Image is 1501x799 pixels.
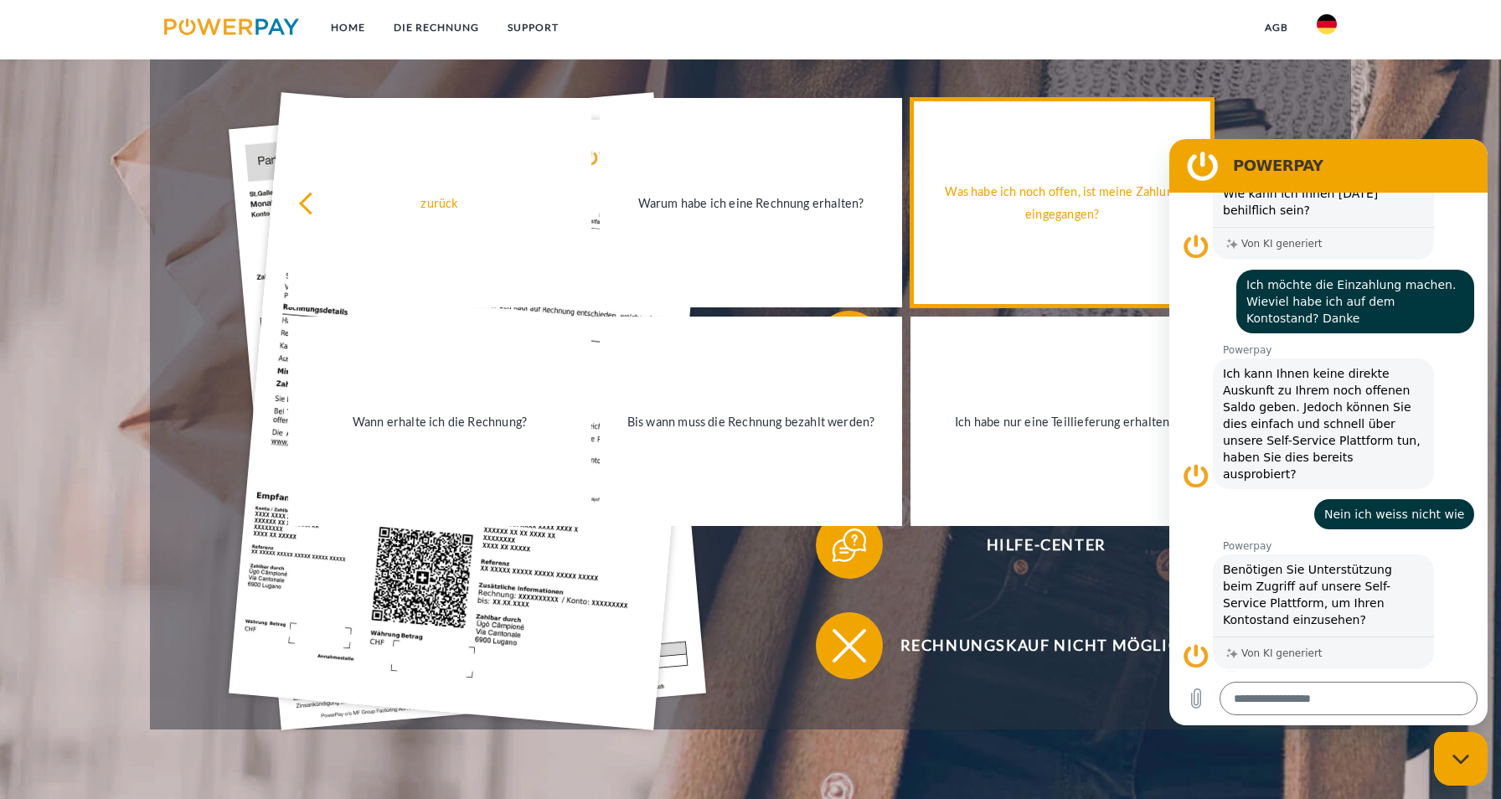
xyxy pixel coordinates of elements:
[298,191,581,214] div: zurück
[910,98,1214,307] a: Was habe ich noch offen, ist meine Zahlung eingegangen?
[610,191,893,214] div: Warum habe ich eine Rechnung erhalten?
[828,625,870,667] img: qb_close.svg
[1317,14,1337,34] img: de
[816,612,1251,679] button: Rechnungskauf nicht möglich
[1434,732,1488,786] iframe: Schaltfläche zum Öffnen des Messaging-Fensters; Konversation läuft
[317,13,379,43] a: Home
[379,13,493,43] a: DIE RECHNUNG
[841,512,1251,579] span: Hilfe-Center
[828,524,870,566] img: qb_help.svg
[921,410,1204,432] div: Ich habe nur eine Teillieferung erhalten
[1169,139,1488,725] iframe: Messaging-Fenster
[164,18,299,35] img: logo-powerpay.svg
[298,410,581,432] div: Wann erhalte ich die Rechnung?
[493,13,573,43] a: SUPPORT
[610,410,893,432] div: Bis wann muss die Rechnung bezahlt werden?
[921,180,1204,225] div: Was habe ich noch offen, ist meine Zahlung eingegangen?
[816,512,1251,579] button: Hilfe-Center
[841,612,1251,679] span: Rechnungskauf nicht möglich
[1251,13,1302,43] a: agb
